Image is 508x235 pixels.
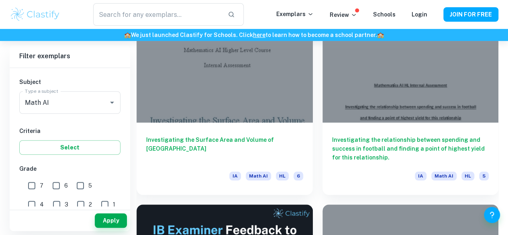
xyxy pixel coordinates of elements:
label: Type a subject [25,88,58,94]
span: 5 [479,172,489,180]
span: 2 [89,200,92,209]
img: Clastify logo [10,6,61,22]
button: JOIN FOR FREE [443,7,498,22]
h6: Filter exemplars [10,45,130,67]
h6: Subject [19,78,120,86]
span: 3 [65,200,68,209]
span: 6 [294,172,303,180]
input: Search for any exemplars... [93,3,222,26]
h6: Grade [19,164,120,173]
span: HL [276,172,289,180]
span: 5 [88,181,92,190]
h6: Investigating the Surface Area and Volume of [GEOGRAPHIC_DATA] [146,135,303,162]
span: 4 [40,200,44,209]
span: IA [229,172,241,180]
span: IA [415,172,426,180]
button: Open [106,97,118,108]
span: HL [461,172,474,180]
span: Math AI [246,172,271,180]
h6: We just launched Clastify for Schools. Click to learn how to become a school partner. [2,31,506,39]
a: Schools [373,11,396,18]
span: 🏫 [124,32,131,38]
h6: Criteria [19,127,120,135]
a: here [253,32,265,38]
span: 6 [64,181,68,190]
span: 7 [40,181,43,190]
a: Login [412,11,427,18]
span: 1 [113,200,115,209]
span: 🏫 [377,32,384,38]
span: Math AI [431,172,457,180]
p: Review [330,10,357,19]
button: Select [19,140,120,155]
button: Help and Feedback [484,207,500,223]
h6: Investigating the relationship between spending and success in football and finding a point of hi... [332,135,489,162]
button: Apply [95,213,127,228]
p: Exemplars [276,10,314,18]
